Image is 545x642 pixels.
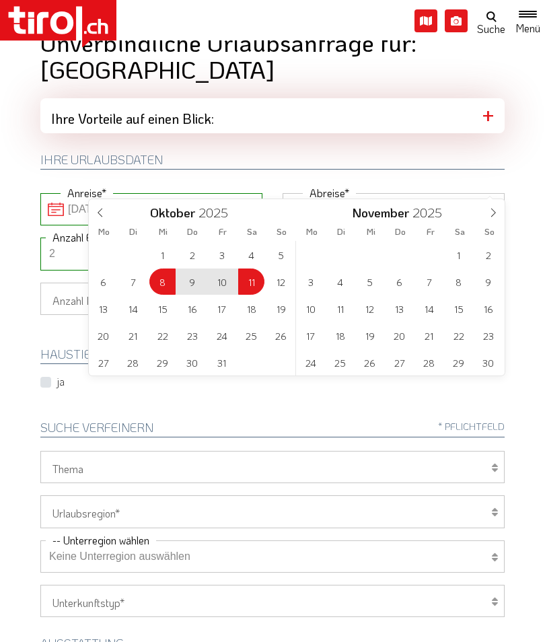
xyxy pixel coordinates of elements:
[179,242,205,268] span: Oktober 2, 2025
[148,227,178,236] span: Mi
[327,269,353,295] span: November 4, 2025
[386,349,412,376] span: November 27, 2025
[445,227,475,236] span: Sa
[416,295,442,322] span: November 14, 2025
[386,269,412,295] span: November 6, 2025
[268,269,294,295] span: Oktober 12, 2025
[475,295,501,322] span: November 16, 2025
[416,227,445,236] span: Fr
[209,295,235,322] span: Oktober 17, 2025
[475,349,501,376] span: November 30, 2025
[238,295,264,322] span: Oktober 18, 2025
[120,322,146,349] span: Oktober 21, 2025
[120,295,146,322] span: Oktober 14, 2025
[475,227,505,236] span: So
[297,322,324,349] span: November 17, 2025
[179,295,205,322] span: Oktober 16, 2025
[195,204,240,221] input: Year
[90,269,116,295] span: Oktober 6, 2025
[89,227,118,236] span: Mo
[445,242,472,268] span: November 1, 2025
[327,295,353,322] span: November 11, 2025
[416,269,442,295] span: November 7, 2025
[357,269,383,295] span: November 5, 2025
[209,269,235,295] span: Oktober 10, 2025
[386,227,415,236] span: Do
[475,322,501,349] span: November 23, 2025
[209,349,235,376] span: Oktober 31, 2025
[475,242,501,268] span: November 2, 2025
[238,322,264,349] span: Oktober 25, 2025
[445,295,472,322] span: November 15, 2025
[40,98,505,133] div: Ihre Vorteile auf einen Blick:
[268,322,294,349] span: Oktober 26, 2025
[40,29,505,82] h1: Unverbindliche Urlaubsanfrage für: [GEOGRAPHIC_DATA]
[357,349,383,376] span: November 26, 2025
[268,242,294,268] span: Oktober 5, 2025
[357,322,383,349] span: November 19, 2025
[209,322,235,349] span: Oktober 24, 2025
[356,227,386,236] span: Mi
[416,349,442,376] span: November 28, 2025
[57,374,65,389] label: ja
[179,269,205,295] span: Oktober 9, 2025
[416,322,442,349] span: November 21, 2025
[327,349,353,376] span: November 25, 2025
[445,322,472,349] span: November 22, 2025
[150,207,195,219] span: Oktober
[268,295,294,322] span: Oktober 19, 2025
[40,348,505,364] h2: HAUSTIERE
[267,227,297,236] span: So
[149,295,176,322] span: Oktober 15, 2025
[179,322,205,349] span: Oktober 23, 2025
[445,9,468,32] i: Fotogalerie
[386,322,412,349] span: November 20, 2025
[178,227,207,236] span: Do
[120,349,146,376] span: Oktober 28, 2025
[118,227,148,236] span: Di
[40,153,505,170] h2: Ihre Urlaubsdaten
[511,8,545,34] button: Toggle navigation
[238,242,264,268] span: Oktober 4, 2025
[209,242,235,268] span: Oktober 3, 2025
[90,349,116,376] span: Oktober 27, 2025
[327,322,353,349] span: November 18, 2025
[438,421,505,431] span: * Pflichtfeld
[352,207,409,219] span: November
[90,295,116,322] span: Oktober 13, 2025
[149,349,176,376] span: Oktober 29, 2025
[357,295,383,322] span: November 12, 2025
[40,421,505,437] h2: Suche verfeinern
[445,269,472,295] span: November 8, 2025
[149,242,176,268] span: Oktober 1, 2025
[297,349,324,376] span: November 24, 2025
[409,204,453,221] input: Year
[475,269,501,295] span: November 9, 2025
[297,269,324,295] span: November 3, 2025
[326,227,356,236] span: Di
[179,349,205,376] span: Oktober 30, 2025
[238,227,267,236] span: Sa
[414,9,437,32] i: Karte öffnen
[386,295,412,322] span: November 13, 2025
[445,349,472,376] span: November 29, 2025
[297,227,326,236] span: Mo
[297,295,324,322] span: November 10, 2025
[149,322,176,349] span: Oktober 22, 2025
[90,322,116,349] span: Oktober 20, 2025
[208,227,238,236] span: Fr
[120,269,146,295] span: Oktober 7, 2025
